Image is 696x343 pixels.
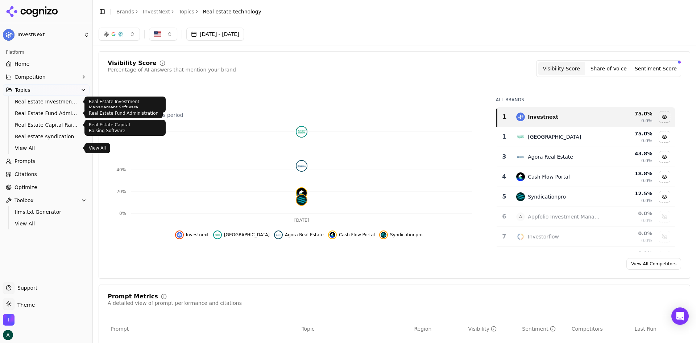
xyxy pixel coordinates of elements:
[497,187,675,207] tr: 5syndicationproSyndicationpro12.5%0.0%Hide syndicationpro data
[108,66,236,73] div: Percentage of AI answers that mention your brand
[659,251,670,262] button: Show real page ims data
[275,232,281,238] img: agora real estate
[224,232,270,238] span: [GEOGRAPHIC_DATA]
[215,232,220,238] img: juniper square
[3,181,90,193] a: Optimize
[497,107,675,127] tr: 1investnextInvestnext75.0%0.0%Hide investnext data
[528,153,573,160] div: Agora Real Estate
[285,232,324,238] span: Agora Real Estate
[641,198,652,204] span: 0.0%
[641,178,652,184] span: 0.0%
[516,132,525,141] img: juniper square
[116,9,134,15] a: Brands
[659,131,670,143] button: Hide juniper square data
[3,314,14,326] button: Open organization switcher
[12,108,81,118] a: Real Estate Fund Administration
[500,132,509,141] div: 1
[585,62,632,75] button: Share of Voice
[14,171,37,178] span: Citations
[116,167,126,172] tspan: 40%
[528,173,570,180] div: Cash Flow Portal
[15,208,78,216] span: llms.txt Generator
[497,247,675,267] tr: 0.0%Show real page ims data
[641,218,652,224] span: 0.0%
[119,211,126,216] tspan: 0%
[12,219,81,229] a: View All
[14,197,34,204] span: Toolbox
[186,232,209,238] span: Investnext
[500,113,509,121] div: 1
[14,60,29,68] span: Home
[631,321,681,337] th: Last Run
[12,97,81,107] a: Real Estate Investment Management Software
[528,133,581,140] div: [GEOGRAPHIC_DATA]
[143,8,170,15] a: InvestNext
[89,145,106,151] p: View All
[569,321,632,337] th: Competitors
[14,184,37,191] span: Optimize
[12,131,81,142] a: Real estate syndication
[606,250,652,257] div: 0.0 %
[516,192,525,201] img: syndicationpro
[3,71,90,83] button: Competition
[89,110,158,116] p: Real Estate Fund Administration
[528,113,558,121] div: Investnext
[299,321,411,337] th: Topic
[641,158,652,164] span: 0.0%
[14,73,46,81] span: Competition
[497,167,675,187] tr: 4cash flow portalCash Flow Portal18.8%0.0%Hide cash flow portal data
[497,207,675,227] tr: 6AAppfolio Investment Management0.0%0.0%Show appfolio investment management data
[497,227,675,247] tr: 7investorflowInvestorflow0.0%0.0%Show investorflow data
[641,118,652,124] span: 0.0%
[12,120,81,130] a: Real Estate Capital Raising Software
[606,230,652,237] div: 0.0 %
[606,110,652,117] div: 75.0 %
[641,238,652,244] span: 0.0%
[302,325,314,332] span: Topic
[179,8,194,15] a: Topics
[3,84,90,96] button: Topics
[14,302,35,308] span: Theme
[659,211,670,222] button: Show appfolio investment management data
[116,189,126,194] tspan: 20%
[641,138,652,144] span: 0.0%
[111,325,129,332] span: Prompt
[14,158,36,165] span: Prompts
[606,170,652,177] div: 18.8 %
[671,307,689,325] div: Open Intercom Messenger
[659,111,670,123] button: Hide investnext data
[17,32,81,38] span: InvestNext
[3,168,90,180] a: Citations
[606,190,652,197] div: 12.5 %
[108,294,158,299] div: Prompt Metrics
[89,122,161,134] p: Real Estate Capital Raising Software
[175,230,209,239] button: Hide investnext data
[15,98,78,105] span: Real Estate Investment Management Software
[538,62,585,75] button: Visibility Score
[15,144,78,152] span: View All
[468,325,497,332] div: Visibility
[497,127,675,147] tr: 1juniper square[GEOGRAPHIC_DATA]75.0%0.0%Hide juniper square data
[634,325,656,332] span: Last Run
[177,232,182,238] img: investnext
[528,213,600,220] div: Appfolio Investment Management
[15,110,78,117] span: Real Estate Fund Administration
[3,330,13,340] button: Open user button
[411,321,465,337] th: Region
[116,8,261,15] nav: breadcrumb
[3,195,90,206] button: Toolbox
[497,147,675,167] tr: 3agora real estateAgora Real Estate43.8%0.0%Hide agora real estate data
[500,172,509,181] div: 4
[108,321,299,337] th: Prompt
[294,218,309,223] tspan: [DATE]
[108,299,242,307] div: A detailed view of prompt performance and citations
[213,230,270,239] button: Hide juniper square data
[659,231,670,242] button: Show investorflow data
[12,143,81,153] a: View All
[3,314,14,326] img: InvestNext
[516,212,525,221] span: A
[186,28,244,41] button: [DATE] - [DATE]
[528,233,559,240] div: Investorflow
[528,193,566,200] div: Syndicationpro
[632,62,679,75] button: Sentiment Score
